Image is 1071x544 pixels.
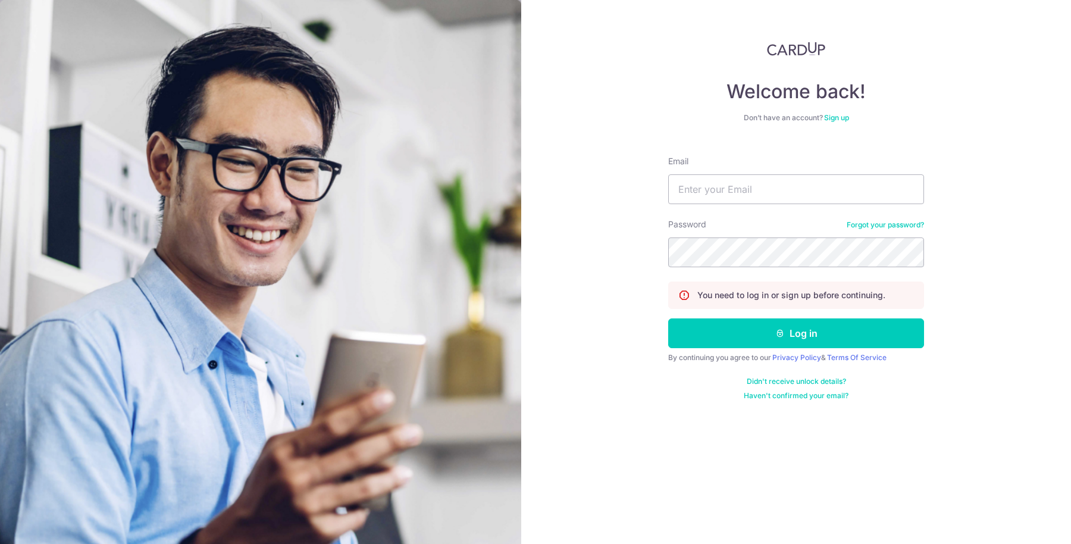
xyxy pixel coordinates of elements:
[668,174,924,204] input: Enter your Email
[668,155,688,167] label: Email
[767,42,825,56] img: CardUp Logo
[668,218,706,230] label: Password
[668,318,924,348] button: Log in
[772,353,821,362] a: Privacy Policy
[668,80,924,104] h4: Welcome back!
[697,289,885,301] p: You need to log in or sign up before continuing.
[668,113,924,123] div: Don’t have an account?
[747,377,846,386] a: Didn't receive unlock details?
[827,353,887,362] a: Terms Of Service
[847,220,924,230] a: Forgot your password?
[744,391,848,401] a: Haven't confirmed your email?
[668,353,924,362] div: By continuing you agree to our &
[824,113,849,122] a: Sign up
